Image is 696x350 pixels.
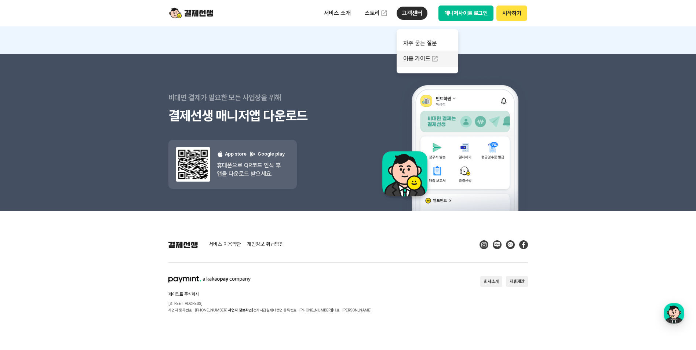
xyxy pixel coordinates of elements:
[506,276,528,287] button: 제휴제안
[480,276,502,287] button: 회사소개
[169,6,213,20] img: logo
[48,233,95,251] a: 대화
[249,151,285,158] p: Google play
[217,151,223,157] img: 애플 로고
[332,308,333,312] span: |
[519,240,528,249] img: Facebook
[496,6,527,21] button: 시작하기
[23,244,28,249] span: 홈
[380,10,388,17] img: 외부 도메인 오픈
[506,240,515,249] img: Kakao Talk
[360,6,393,21] a: 스토리
[438,6,494,21] button: 매니저사이트 로그인
[168,276,251,282] img: paymint logo
[168,292,372,296] h2: 페이민트 주식회사
[176,147,210,182] img: 앱 다운도르드 qr
[319,7,356,20] p: 서비스 소개
[493,240,502,249] img: Blog
[397,36,458,51] a: 자주 묻는 질문
[217,151,247,158] p: App store
[168,88,348,107] p: 비대면 결제가 필요한 모든 사업장을 위해
[95,233,141,251] a: 설정
[2,233,48,251] a: 홈
[480,240,488,249] img: Instagram
[228,308,252,312] a: 사업자 정보확인
[373,55,528,211] img: 앱 예시 이미지
[168,107,348,125] h3: 결제선생 매니저앱 다운로드
[252,308,253,312] span: |
[113,244,122,249] span: 설정
[247,241,284,248] a: 개인정보 취급방침
[431,55,438,62] img: 외부 도메인 오픈
[217,161,285,178] p: 휴대폰으로 QR코드 인식 후 앱을 다운로드 받으세요.
[168,300,372,307] p: [STREET_ADDRESS]
[168,307,372,313] p: 사업자 등록번호 : [PHONE_NUMBER] 전자지급결제대행업 등록번호 : [PHONE_NUMBER] 대표 : [PERSON_NAME]
[249,151,256,157] img: 구글 플레이 로고
[67,244,76,250] span: 대화
[209,241,241,248] a: 서비스 이용약관
[168,241,198,248] img: 결제선생 로고
[397,51,458,67] a: 이용 가이드
[397,7,427,20] p: 고객센터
